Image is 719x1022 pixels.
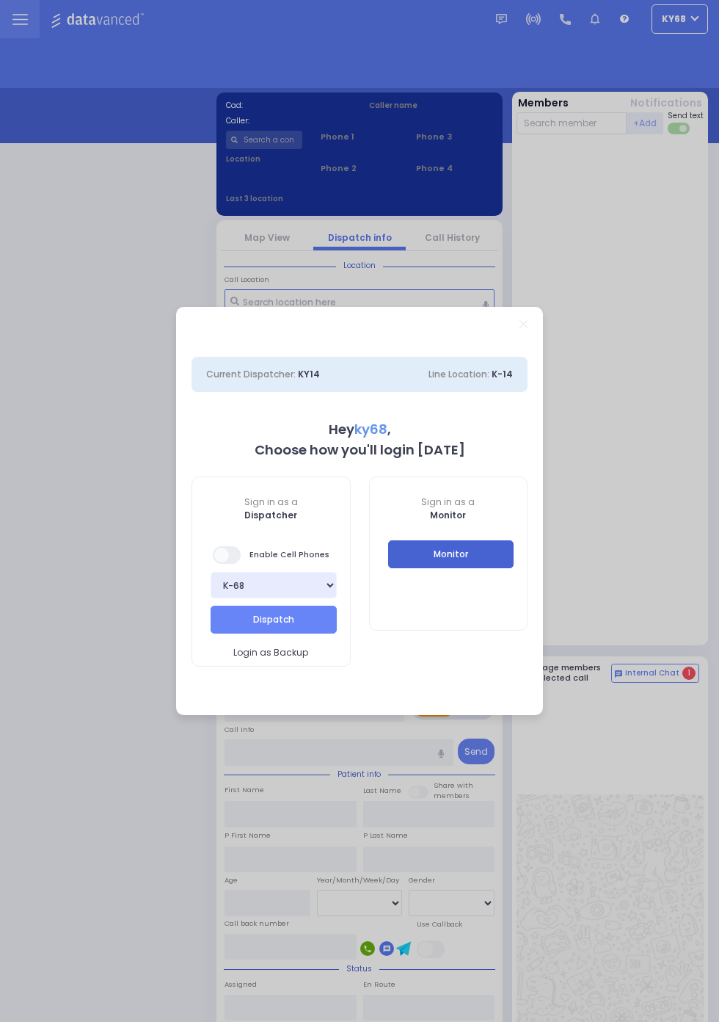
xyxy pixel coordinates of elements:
b: Dispatcher [244,509,297,521]
a: Close [519,320,528,328]
span: KY14 [298,368,320,380]
button: Monitor [388,540,514,568]
span: Line Location: [428,368,489,380]
span: Current Dispatcher: [206,368,296,380]
span: K-14 [492,368,513,380]
span: Sign in as a [370,496,528,509]
span: Sign in as a [192,496,350,509]
button: Dispatch [211,606,337,634]
b: Monitor [430,509,466,521]
span: ky68 [354,420,387,438]
b: Hey , [329,420,391,438]
b: Choose how you'll login [DATE] [255,441,465,459]
span: Enable Cell Phones [213,545,329,565]
span: Login as Backup [233,646,308,659]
